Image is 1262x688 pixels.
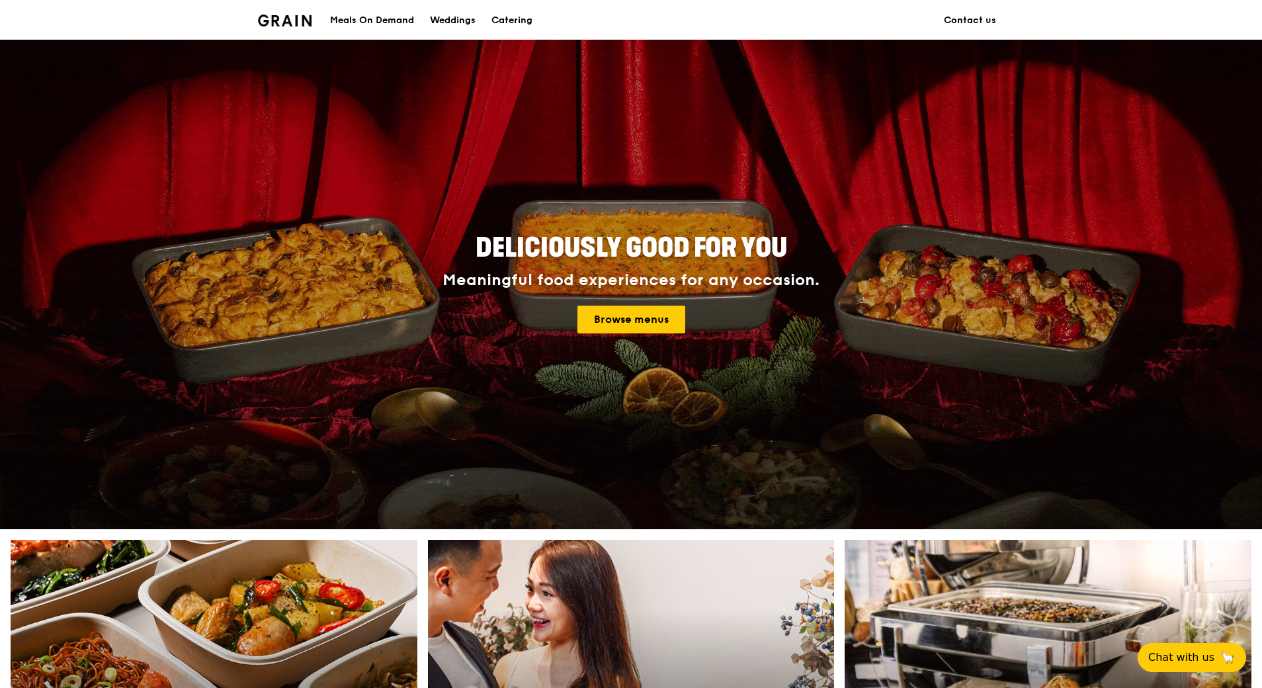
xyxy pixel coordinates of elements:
[1220,650,1236,666] span: 🦙
[936,1,1004,40] a: Contact us
[1148,650,1214,666] span: Chat with us
[476,232,787,264] span: Deliciously good for you
[491,1,532,40] div: Catering
[430,1,476,40] div: Weddings
[1138,643,1246,672] button: Chat with us🦙
[577,306,685,333] a: Browse menus
[393,271,869,290] div: Meaningful food experiences for any occasion.
[484,1,540,40] a: Catering
[330,1,414,40] div: Meals On Demand
[422,1,484,40] a: Weddings
[258,15,312,26] img: Grain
